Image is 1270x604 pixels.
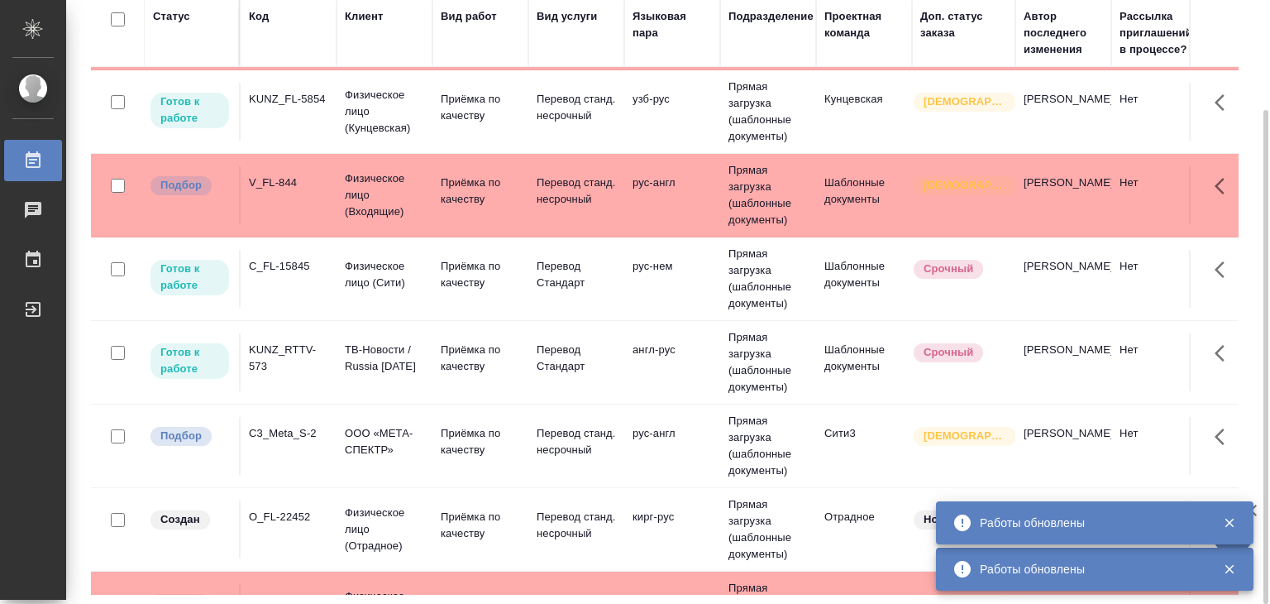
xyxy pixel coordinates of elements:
p: ООО «МЕТА-СПЕКТР» [345,425,424,458]
p: Подбор [160,177,202,194]
div: Работы обновлены [980,515,1198,531]
td: [PERSON_NAME] [1015,166,1111,224]
td: [PERSON_NAME] [1015,250,1111,308]
div: C_FL-15845 [249,258,328,275]
p: Срочный [924,344,973,361]
td: Нет [1111,83,1207,141]
div: Код [249,8,269,25]
div: Проектная команда [824,8,904,41]
td: Прямая загрузка (шаблонные документы) [720,237,816,320]
p: Перевод Стандарт [537,342,616,375]
div: Подразделение [728,8,814,25]
div: Исполнитель может приступить к работе [149,342,231,381]
td: Нет [1111,417,1207,475]
td: Прямая загрузка (шаблонные документы) [720,321,816,404]
td: [PERSON_NAME] [1015,417,1111,475]
div: Доп. статус заказа [920,8,1007,41]
div: Заказ еще не согласован с клиентом, искать исполнителей рано [149,509,231,531]
td: [PERSON_NAME] [1015,333,1111,391]
td: рус-англ [624,417,720,475]
p: ТВ-Новости / Russia [DATE] [345,342,424,375]
p: Перевод станд. несрочный [537,91,616,124]
div: Можно подбирать исполнителей [149,425,231,448]
p: Готов к работе [160,261,219,294]
p: [DEMOGRAPHIC_DATA] [924,177,1006,194]
p: Готов к работе [160,93,219,127]
p: Перевод станд. несрочный [537,509,616,542]
div: C3_Meta_S-2 [249,425,328,442]
button: Закрыть [1212,562,1246,577]
p: Физическое лицо (Кунцевская) [345,87,424,137]
div: KUNZ_FL-5854 [249,91,328,108]
td: англ-рус [624,333,720,391]
td: Прямая загрузка (шаблонные документы) [720,405,816,487]
div: KUNZ_RTTV-573 [249,342,328,375]
td: Прямая загрузка (шаблонные документы) [720,154,816,237]
div: Работы обновлены [980,561,1198,578]
p: Физическое лицо (Входящие) [345,170,424,220]
div: Рассылка приглашений в процессе? [1120,8,1199,58]
p: Приёмка по качеству [441,342,520,375]
td: узб-рус [624,83,720,141]
td: Шаблонные документы [816,250,912,308]
div: Клиент [345,8,383,25]
td: кирг-рус [624,501,720,558]
p: Перевод станд. несрочный [537,425,616,458]
p: [DEMOGRAPHIC_DATA] [924,428,1006,444]
p: Перевод Стандарт [537,258,616,291]
p: Физическое лицо (Сити) [345,258,424,291]
td: Сити3 [816,417,912,475]
td: Отрадное [816,501,912,558]
button: Здесь прячутся важные кнопки [1205,166,1244,206]
p: Перевод станд. несрочный [537,175,616,208]
div: Статус [153,8,190,25]
p: Срочный [924,261,973,277]
p: Готов к работе [160,344,219,377]
div: Языковая пара [633,8,712,41]
td: Кунцевская [816,83,912,141]
button: Здесь прячутся важные кнопки [1205,417,1244,457]
div: Вид услуги [537,8,598,25]
td: Прямая загрузка (шаблонные документы) [720,70,816,153]
p: Приёмка по качеству [441,425,520,458]
div: Вид работ [441,8,497,25]
p: Приёмка по качеству [441,91,520,124]
td: Нет [1111,166,1207,224]
p: Приёмка по качеству [441,509,520,542]
p: Физическое лицо (Отрадное) [345,505,424,554]
div: Исполнитель может приступить к работе [149,91,231,130]
p: Создан [160,511,200,528]
td: Шаблонные документы [816,166,912,224]
td: [PERSON_NAME] [1015,83,1111,141]
td: Прямая загрузка (шаблонные документы) [720,488,816,571]
p: [DEMOGRAPHIC_DATA] [924,93,1006,110]
div: Можно подбирать исполнителей [149,175,231,197]
div: Исполнитель может приступить к работе [149,258,231,297]
p: Приёмка по качеству [441,258,520,291]
div: V_FL-844 [249,175,328,191]
button: Здесь прячутся важные кнопки [1205,250,1244,290]
button: Здесь прячутся важные кнопки [1205,333,1244,373]
p: Нормальный [924,511,995,528]
div: O_FL-22452 [249,509,328,525]
td: Нет [1111,333,1207,391]
td: рус-англ [624,166,720,224]
p: Приёмка по качеству [441,175,520,208]
button: Здесь прячутся важные кнопки [1205,83,1244,122]
button: Закрыть [1212,515,1246,530]
p: Подбор [160,428,202,444]
div: Автор последнего изменения [1024,8,1103,58]
td: Шаблонные документы [816,333,912,391]
td: рус-нем [624,250,720,308]
td: Нет [1111,250,1207,308]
